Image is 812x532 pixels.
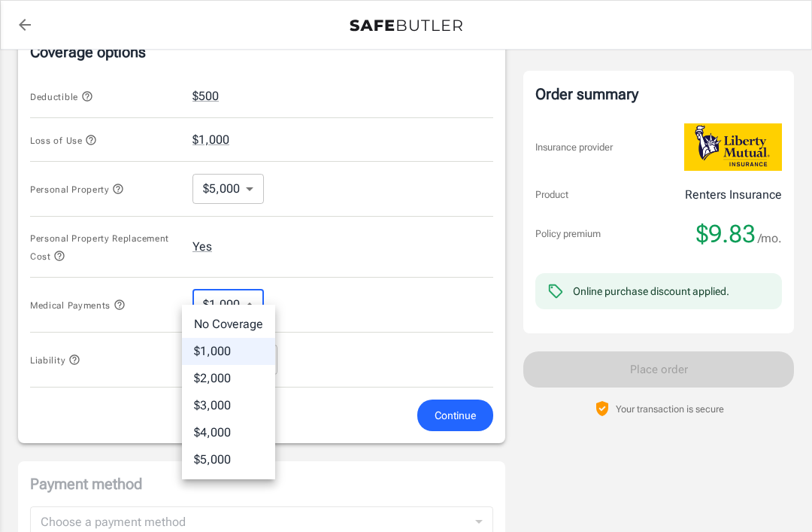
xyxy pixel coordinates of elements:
li: $3,000 [182,392,275,419]
li: $2,000 [182,365,275,392]
li: $1,000 [182,338,275,365]
li: No Coverage [182,311,275,338]
li: $5,000 [182,446,275,473]
li: $4,000 [182,419,275,446]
